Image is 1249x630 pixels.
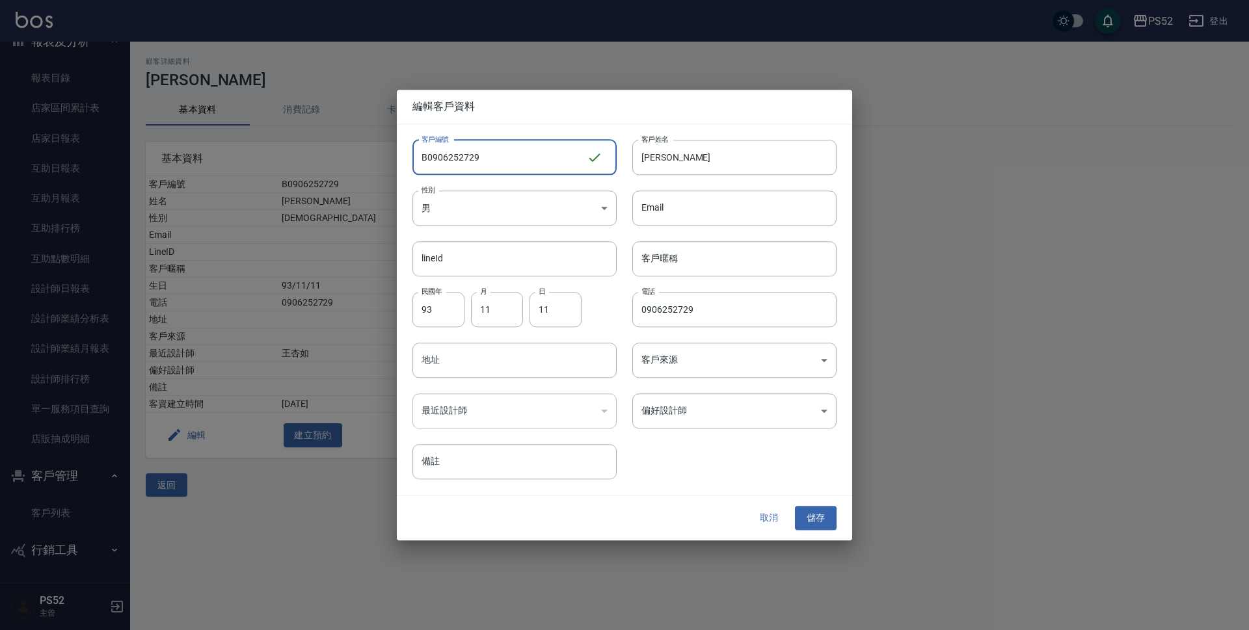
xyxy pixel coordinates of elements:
span: 編輯客戶資料 [412,100,837,113]
label: 客戶姓名 [641,134,669,144]
label: 日 [539,286,545,296]
label: 性別 [422,185,435,194]
label: 客戶編號 [422,134,449,144]
button: 儲存 [795,506,837,531]
label: 民國年 [422,286,442,296]
label: 電話 [641,286,655,296]
button: 取消 [748,506,790,531]
label: 月 [480,286,487,296]
div: 男 [412,190,617,226]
